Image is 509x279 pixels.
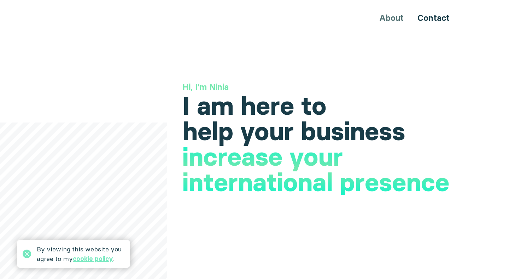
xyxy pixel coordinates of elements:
h1: increase your international presence [182,144,461,195]
a: Contact [417,13,450,23]
h3: Hi, I'm Ninia [182,81,461,93]
h1: I am here to help your business [182,93,461,144]
a: cookie policy [73,255,113,263]
div: By viewing this website you agree to my . [37,244,124,263]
